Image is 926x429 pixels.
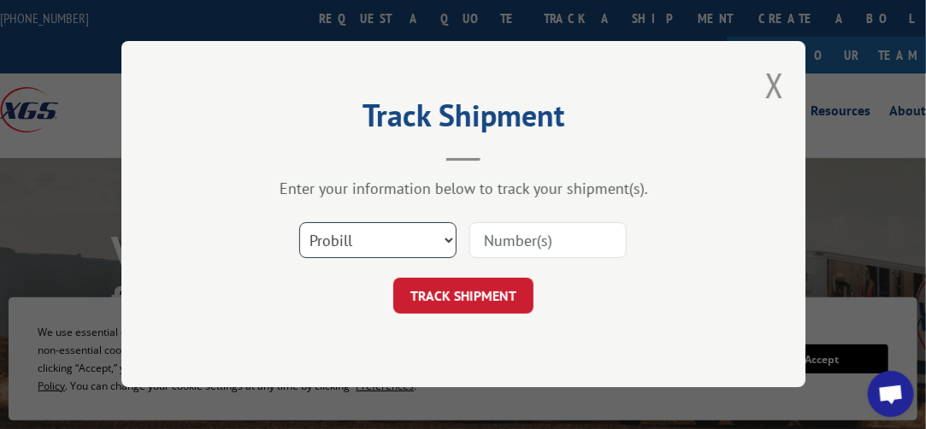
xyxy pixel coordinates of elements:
[469,223,627,259] input: Number(s)
[765,62,784,108] button: Close modal
[207,179,720,199] div: Enter your information below to track your shipment(s).
[207,103,720,136] h2: Track Shipment
[868,371,914,417] div: Open chat
[393,279,534,314] button: TRACK SHIPMENT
